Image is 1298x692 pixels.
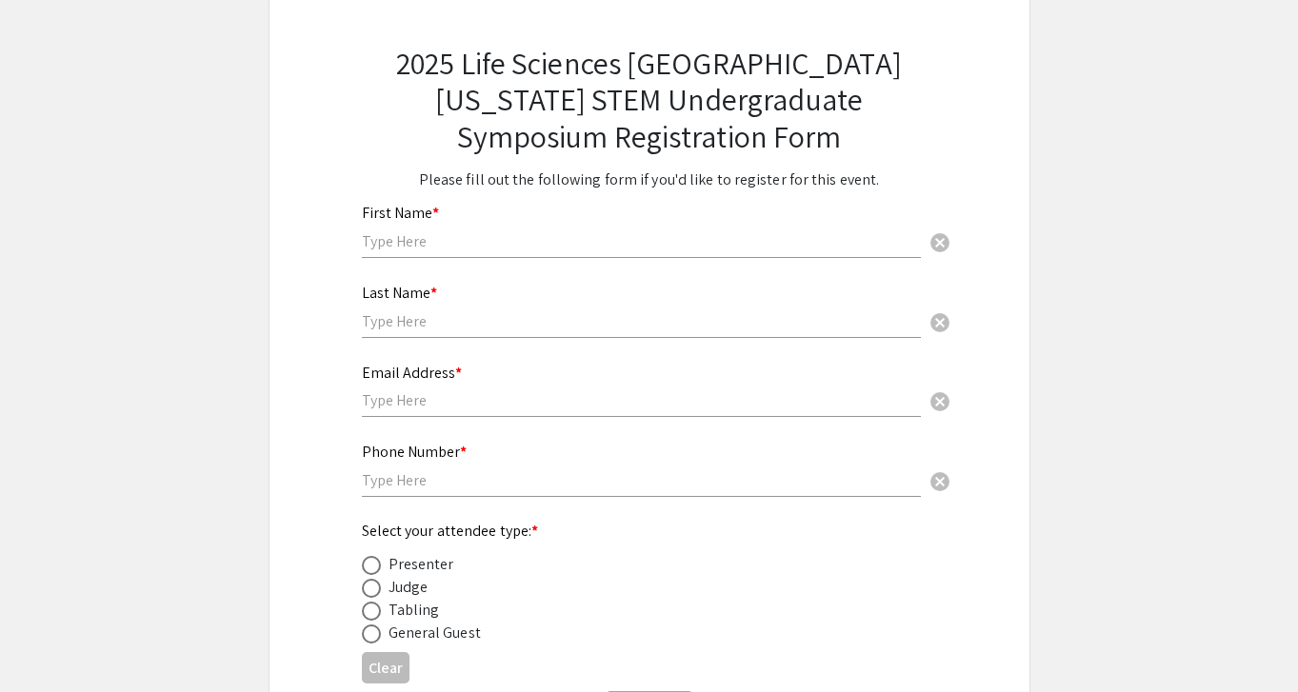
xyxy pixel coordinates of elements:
button: Clear [362,652,409,683]
div: Presenter [389,553,454,576]
div: Tabling [389,599,440,622]
span: cancel [929,311,951,334]
mat-label: Last Name [362,283,437,303]
div: Judge [389,576,429,599]
iframe: Chat [14,606,81,678]
mat-label: Email Address [362,363,462,383]
input: Type Here [362,231,921,251]
input: Type Here [362,470,921,490]
div: General Guest [389,622,481,644]
button: Clear [921,222,959,260]
button: Clear [921,462,959,500]
p: Please fill out the following form if you'd like to register for this event. [362,168,937,191]
span: cancel [929,390,951,413]
mat-label: Select your attendee type: [362,521,539,541]
button: Clear [921,302,959,340]
h2: 2025 Life Sciences [GEOGRAPHIC_DATA][US_STATE] STEM Undergraduate Symposium Registration Form [362,45,937,154]
mat-label: Phone Number [362,442,467,462]
span: cancel [929,470,951,493]
input: Type Here [362,390,921,410]
input: Type Here [362,311,921,331]
button: Clear [921,382,959,420]
mat-label: First Name [362,203,439,223]
span: cancel [929,231,951,254]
